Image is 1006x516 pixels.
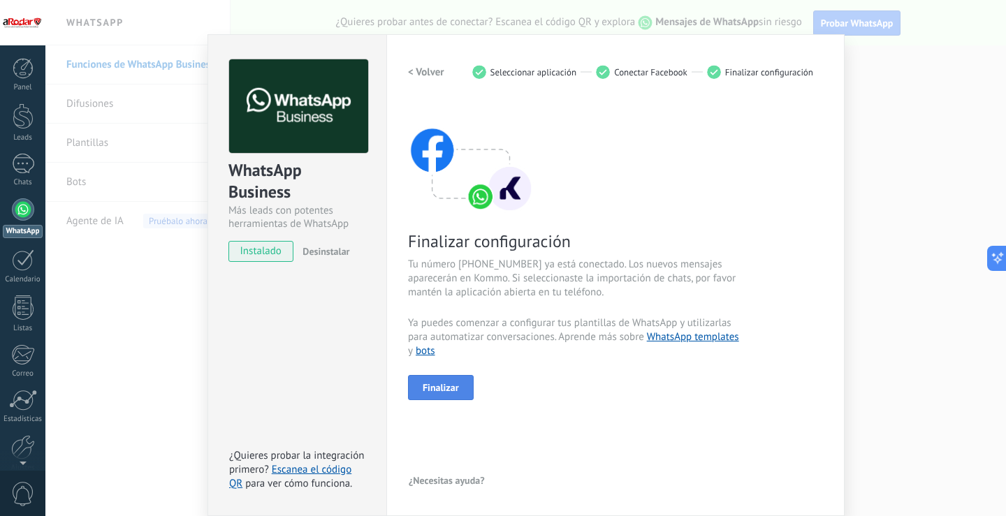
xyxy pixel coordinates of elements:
div: Listas [3,324,43,333]
span: Seleccionar aplicación [490,67,577,78]
div: Calendario [3,275,43,284]
span: Conectar Facebook [614,67,687,78]
div: Leads [3,133,43,142]
span: Tu número [PHONE_NUMBER] ya está conectado. Los nuevos mensajes aparecerán en Kommo. Si seleccion... [408,258,741,300]
div: Chats [3,178,43,187]
span: Finalizar [423,383,459,392]
span: Ya puedes comenzar a configurar tus plantillas de WhatsApp y utilizarlas para automatizar convers... [408,316,741,358]
a: WhatsApp templates [647,330,739,344]
span: para ver cómo funciona. [245,477,352,490]
div: WhatsApp [3,225,43,238]
span: ¿Necesitas ayuda? [409,476,485,485]
img: logo_main.png [229,59,368,154]
img: connect with facebook [408,101,534,213]
div: Correo [3,369,43,378]
a: bots [416,344,435,357]
div: WhatsApp Business [228,159,366,204]
h2: < Volver [408,66,444,79]
button: ¿Necesitas ayuda? [408,470,486,491]
span: Desinstalar [302,245,349,258]
span: instalado [229,241,293,262]
span: ¿Quieres probar la integración primero? [229,449,365,476]
span: Finalizar configuración [408,230,741,252]
button: Desinstalar [297,241,349,262]
button: Finalizar [408,375,474,400]
a: Escanea el código QR [229,463,351,490]
span: Finalizar configuración [725,67,813,78]
div: Más leads con potentes herramientas de WhatsApp [228,204,366,230]
div: Panel [3,83,43,92]
div: Estadísticas [3,415,43,424]
button: < Volver [408,59,444,84]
